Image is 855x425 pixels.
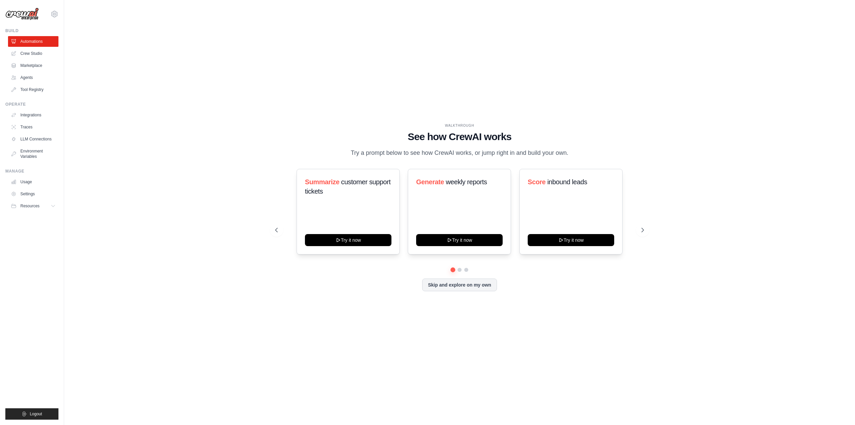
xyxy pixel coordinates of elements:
span: Resources [20,203,39,209]
a: Integrations [8,110,58,120]
span: Summarize [305,178,339,186]
img: Logo [5,8,39,20]
a: Usage [8,177,58,187]
button: Logout [5,408,58,420]
div: Manage [5,169,58,174]
a: LLM Connections [8,134,58,144]
div: WALKTHROUGH [275,123,644,128]
span: Generate [416,178,444,186]
div: Build [5,28,58,33]
a: Marketplace [8,60,58,71]
span: Logout [30,411,42,417]
div: Operate [5,102,58,107]
button: Try it now [416,234,503,246]
h1: See how CrewAI works [275,131,644,143]
a: Agents [8,72,58,83]
button: Resources [8,201,58,211]
a: Traces [8,122,58,132]
button: Skip and explore on my own [422,279,497,291]
p: Try a prompt below to see how CrewAI works, or jump right in and build your own. [347,148,572,158]
span: weekly reports [446,178,487,186]
span: inbound leads [547,178,587,186]
span: Score [528,178,546,186]
span: customer support tickets [305,178,390,195]
a: Tool Registry [8,84,58,95]
a: Automations [8,36,58,47]
a: Environment Variables [8,146,58,162]
a: Settings [8,189,58,199]
a: Crew Studio [8,48,58,59]
button: Try it now [305,234,391,246]
button: Try it now [528,234,614,246]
